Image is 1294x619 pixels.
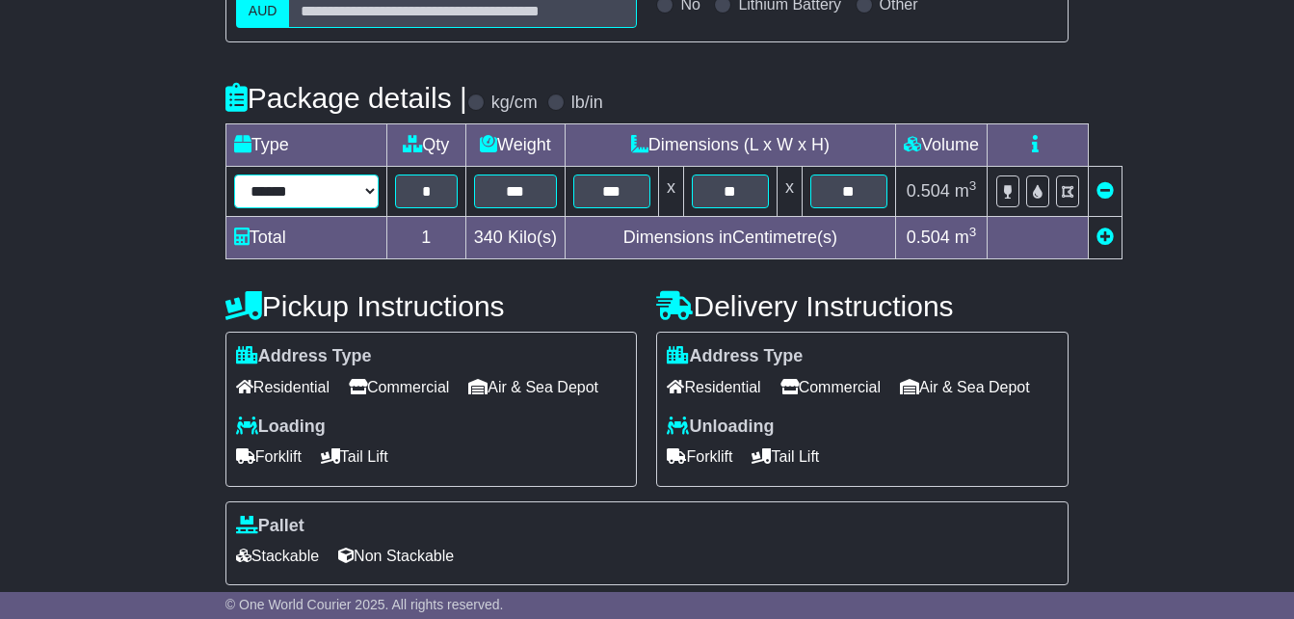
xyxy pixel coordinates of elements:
[955,181,977,201] span: m
[969,225,977,239] sup: 3
[658,167,683,217] td: x
[667,372,760,402] span: Residential
[349,372,449,402] span: Commercial
[338,541,454,571] span: Non Stackable
[667,417,774,438] label: Unloading
[236,417,326,438] label: Loading
[656,290,1069,322] h4: Delivery Instructions
[465,217,565,259] td: Kilo(s)
[777,167,802,217] td: x
[386,217,465,259] td: 1
[236,346,372,367] label: Address Type
[667,442,732,471] span: Forklift
[468,372,598,402] span: Air & Sea Depot
[571,93,603,114] label: lb/in
[955,228,977,247] span: m
[236,541,319,571] span: Stackable
[225,82,467,114] h4: Package details |
[225,597,504,612] span: © One World Courier 2025. All rights reserved.
[780,372,881,402] span: Commercial
[895,124,987,167] td: Volume
[900,372,1030,402] span: Air & Sea Depot
[465,124,565,167] td: Weight
[752,442,819,471] span: Tail Lift
[236,372,330,402] span: Residential
[491,93,538,114] label: kg/cm
[225,290,638,322] h4: Pickup Instructions
[236,516,304,537] label: Pallet
[667,346,803,367] label: Address Type
[236,442,302,471] span: Forklift
[969,178,977,193] sup: 3
[565,217,895,259] td: Dimensions in Centimetre(s)
[474,228,503,247] span: 340
[565,124,895,167] td: Dimensions (L x W x H)
[907,181,950,201] span: 0.504
[386,124,465,167] td: Qty
[907,228,950,247] span: 0.504
[1096,228,1114,247] a: Add new item
[225,217,386,259] td: Total
[225,124,386,167] td: Type
[1096,181,1114,201] a: Remove this item
[321,442,388,471] span: Tail Lift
